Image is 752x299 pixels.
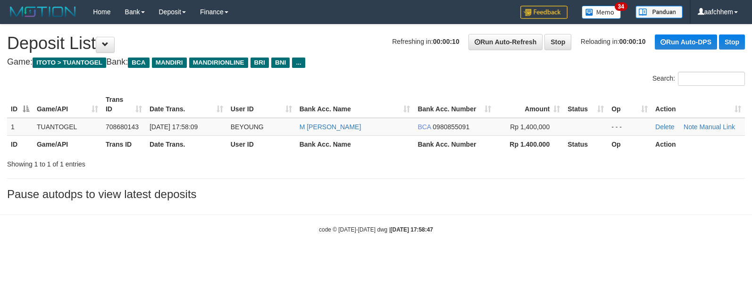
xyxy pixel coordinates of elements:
[33,91,102,118] th: Game/API: activate to sort column ascending
[495,135,564,153] th: Rp 1.400.000
[7,135,33,153] th: ID
[271,58,290,68] span: BNI
[564,135,608,153] th: Status
[227,91,296,118] th: User ID: activate to sort column ascending
[564,91,608,118] th: Status: activate to sort column ascending
[251,58,269,68] span: BRI
[652,135,745,153] th: Action
[619,38,646,45] strong: 00:00:10
[7,91,33,118] th: ID: activate to sort column descending
[655,123,674,131] a: Delete
[150,123,198,131] span: [DATE] 17:58:09
[635,6,683,18] img: panduan.png
[391,226,433,233] strong: [DATE] 17:58:47
[33,58,106,68] span: ITOTO > TUANTOGEL
[520,6,568,19] img: Feedback.jpg
[128,58,149,68] span: BCA
[418,123,431,131] span: BCA
[414,135,495,153] th: Bank Acc. Number
[319,226,433,233] small: code © [DATE]-[DATE] dwg |
[146,91,227,118] th: Date Trans.: activate to sort column ascending
[544,34,571,50] a: Stop
[684,123,698,131] a: Note
[495,91,564,118] th: Amount: activate to sort column ascending
[7,118,33,136] td: 1
[33,135,102,153] th: Game/API
[392,38,459,45] span: Refreshing in:
[652,72,745,86] label: Search:
[700,123,735,131] a: Manual Link
[510,123,550,131] span: Rp 1,400,000
[608,91,652,118] th: Op: activate to sort column ascending
[152,58,187,68] span: MANDIRI
[414,91,495,118] th: Bank Acc. Number: activate to sort column ascending
[7,5,79,19] img: MOTION_logo.png
[581,38,646,45] span: Reloading in:
[433,38,460,45] strong: 00:00:10
[608,118,652,136] td: - - -
[652,91,745,118] th: Action: activate to sort column ascending
[468,34,543,50] a: Run Auto-Refresh
[33,118,102,136] td: TUANTOGEL
[7,188,745,200] h3: Pause autodps to view latest deposits
[227,135,296,153] th: User ID
[231,123,264,131] span: BEYOUNG
[106,123,139,131] span: 708680143
[678,72,745,86] input: Search:
[296,91,414,118] th: Bank Acc. Name: activate to sort column ascending
[608,135,652,153] th: Op
[615,2,627,11] span: 34
[582,6,621,19] img: Button%20Memo.svg
[292,58,305,68] span: ...
[189,58,248,68] span: MANDIRIONLINE
[300,123,361,131] a: M [PERSON_NAME]
[7,156,306,169] div: Showing 1 to 1 of 1 entries
[296,135,414,153] th: Bank Acc. Name
[7,34,745,53] h1: Deposit List
[655,34,717,50] a: Run Auto-DPS
[433,123,469,131] span: Copy 0980855091 to clipboard
[719,34,745,50] a: Stop
[102,135,146,153] th: Trans ID
[146,135,227,153] th: Date Trans.
[7,58,745,67] h4: Game: Bank:
[102,91,146,118] th: Trans ID: activate to sort column ascending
